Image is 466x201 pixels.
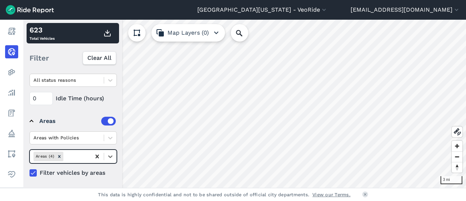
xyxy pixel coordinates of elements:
a: Analyze [5,86,18,99]
div: Areas (4) [33,152,55,161]
img: Ride Report [6,5,54,15]
a: View our Terms. [312,191,351,198]
a: Policy [5,127,18,140]
a: Fees [5,107,18,120]
div: Total Vehicles [29,24,55,42]
button: Zoom in [452,141,462,151]
div: 3 mi [441,176,462,184]
span: Clear All [87,54,111,62]
div: 623 [29,24,55,35]
input: Search Location or Vehicles [231,24,260,42]
summary: Areas [29,111,116,131]
a: Heatmaps [5,66,18,79]
a: Report [5,25,18,38]
button: Map Layers (0) [151,24,225,42]
a: Areas [5,147,18,161]
div: Idle Time (hours) [29,92,117,105]
button: Reset bearing to north [452,162,462,173]
button: [GEOGRAPHIC_DATA][US_STATE] - VeoRide [197,5,328,14]
canvas: Map [23,20,466,188]
button: Zoom out [452,151,462,162]
button: [EMAIL_ADDRESS][DOMAIN_NAME] [351,5,460,14]
button: Clear All [83,51,116,65]
div: Filter [27,47,119,69]
div: Areas [39,117,116,125]
label: Filter vehicles by areas [29,169,117,177]
div: Remove Areas (4) [55,152,63,161]
a: Realtime [5,45,18,58]
a: Health [5,168,18,181]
